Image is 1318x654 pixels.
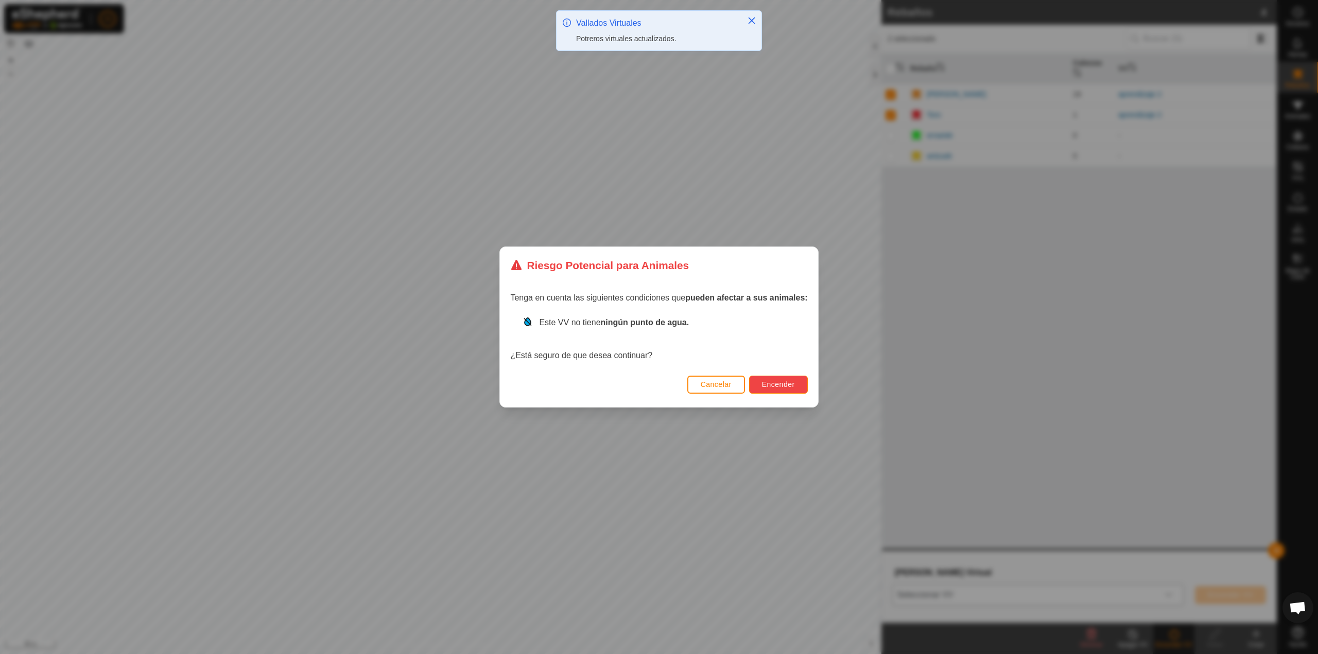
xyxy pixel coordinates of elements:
button: Encender [749,376,808,394]
button: Cancelar [687,376,745,394]
span: Tenga en cuenta las siguientes condiciones que [510,293,807,302]
strong: ningún punto de agua. [601,318,689,327]
span: Cancelar [701,380,732,388]
div: Vallados Virtuales [576,17,737,29]
div: Potreros virtuales actualizados. [576,33,737,44]
strong: pueden afectar a sus animales: [685,293,807,302]
div: Chat abierto [1282,592,1313,623]
button: Close [744,13,759,28]
div: Riesgo Potencial para Animales [510,257,689,273]
span: Encender [762,380,795,388]
div: ¿Está seguro de que desea continuar? [510,316,807,362]
span: Este VV no tiene [539,318,689,327]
